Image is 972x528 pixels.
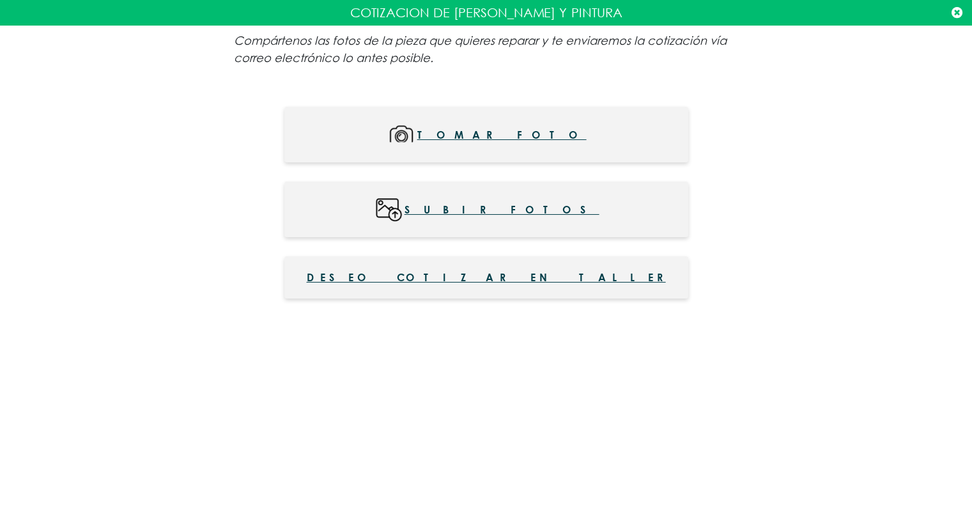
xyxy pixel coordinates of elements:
[405,195,599,224] span: Subir fotos
[373,195,405,224] img: wWc3mI9nliSrAAAAABJRU5ErkJggg==
[284,256,688,299] button: Deseo cotizar en taller
[307,270,666,285] span: Deseo cotizar en taller
[386,120,417,149] img: mMoqUg+Y6aUS6LnDlxD7Bo0MZxWs6HFM5cnHM4Qtg4Rn
[417,120,587,149] span: Tomar foto
[234,32,739,66] p: Compártenos las fotos de la pieza que quieres reparar y te enviaremos la cotización vía correo el...
[10,3,962,22] p: COTIZACION DE [PERSON_NAME] Y PINTURA
[284,182,688,237] button: Subir fotos
[284,107,688,162] button: Tomar foto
